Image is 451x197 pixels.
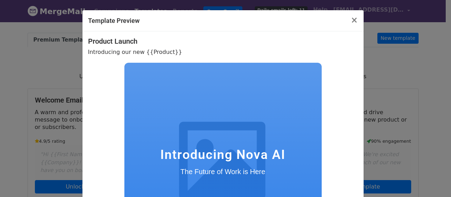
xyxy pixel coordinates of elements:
button: Close [345,10,363,30]
h5: Template Preview [88,16,140,25]
h4: Product Launch [88,37,358,45]
span: × [351,15,358,25]
p: Introducing our new {{Product}} [88,48,358,56]
h1: Introducing Nova AI [135,147,311,162]
iframe: Chat Widget [416,163,451,197]
p: The Future of Work is Here [135,168,311,176]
